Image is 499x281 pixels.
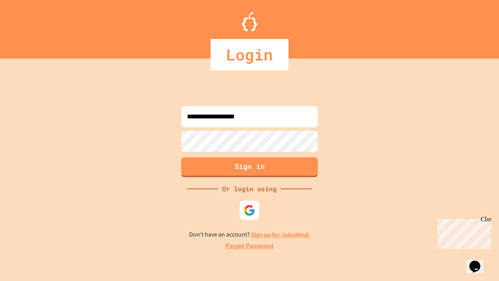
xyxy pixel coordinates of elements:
iframe: chat widget [466,250,491,273]
button: Sign in [181,157,318,177]
div: Or login using [218,184,281,194]
p: Don't have an account? [189,230,310,240]
div: Chat with us now!Close [3,3,54,50]
a: Sign up for JuiceMind. [251,231,310,239]
img: Logo.svg [242,12,257,31]
a: Forgot Password [226,242,273,251]
iframe: chat widget [434,216,491,249]
div: Login [211,39,288,70]
img: google-icon.svg [244,205,255,216]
